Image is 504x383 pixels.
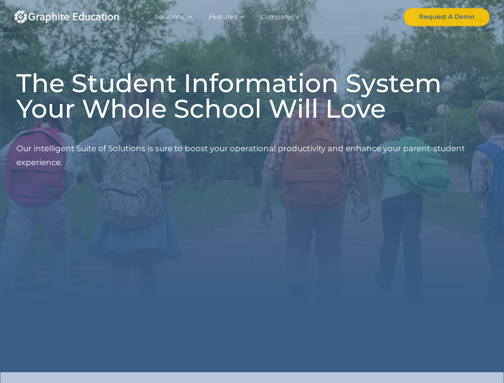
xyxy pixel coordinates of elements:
[404,8,490,26] a: Request A Demo
[253,1,308,33] div: Company
[261,11,292,22] div: Company
[201,1,253,33] div: Features
[16,70,488,121] h1: The Student Information System Your Whole School Will Love
[147,1,201,33] div: Solutions
[419,11,474,22] div: Request A Demo
[14,1,134,33] a: home
[16,128,488,184] p: Our intelligent Suite of Solutions is sure to boost your operational productivity and enhance you...
[155,11,185,22] div: Solutions
[209,11,237,22] div: Features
